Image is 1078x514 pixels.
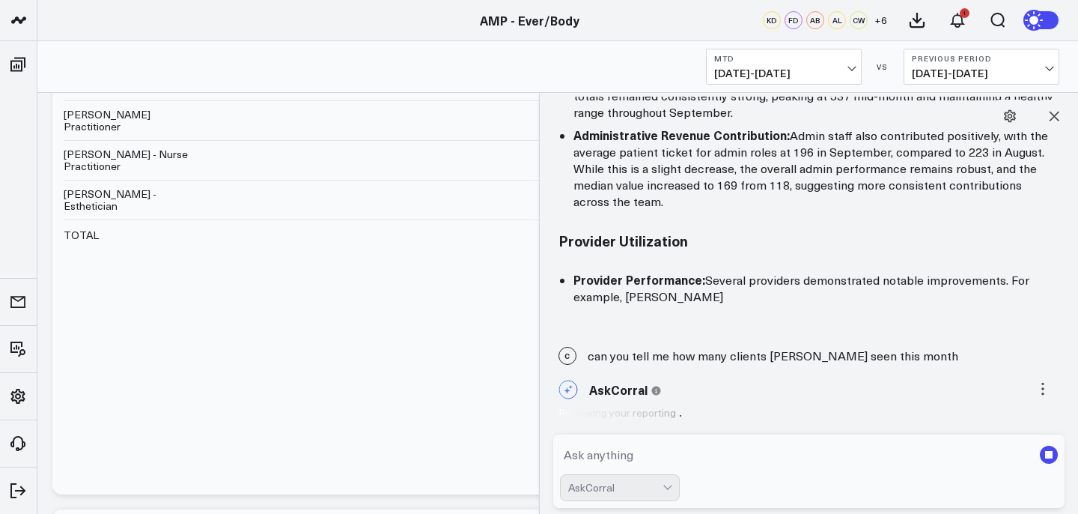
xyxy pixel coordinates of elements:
[547,339,1071,372] div: can you tell me how many clients [PERSON_NAME] seen this month
[874,15,887,25] span: + 6
[64,180,213,220] td: [PERSON_NAME] - Esthetician
[64,220,213,250] td: TOTAL
[785,11,803,29] div: FD
[64,100,213,140] td: [PERSON_NAME] Practitioner
[558,232,1060,249] h3: Provider Utilization
[558,347,576,365] span: C
[869,62,896,71] div: VS
[64,140,213,180] td: [PERSON_NAME] - Nurse Practitioner
[573,127,790,143] strong: Administrative Revenue Contribution:
[706,49,862,85] button: MTD[DATE]-[DATE]
[871,11,889,29] button: +6
[573,271,705,288] strong: Provider Performance:
[480,12,579,28] a: AMP - Ever/Body
[850,11,868,29] div: CW
[828,11,846,29] div: AL
[904,49,1059,85] button: Previous Period[DATE]-[DATE]
[573,127,1060,210] li: Admin staff also contributed positively, with the average patient ticket for admin roles at 196 i...
[573,271,1060,305] li: Several providers demonstrated notable improvements. For example, [PERSON_NAME]
[960,8,969,18] div: 1
[763,11,781,29] div: KD
[912,54,1051,63] b: Previous Period
[714,67,853,79] span: [DATE] - [DATE]
[589,381,648,398] span: AskCorral
[558,407,692,419] div: Reviewing your reporting
[806,11,824,29] div: AB
[714,54,853,63] b: MTD
[912,67,1051,79] span: [DATE] - [DATE]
